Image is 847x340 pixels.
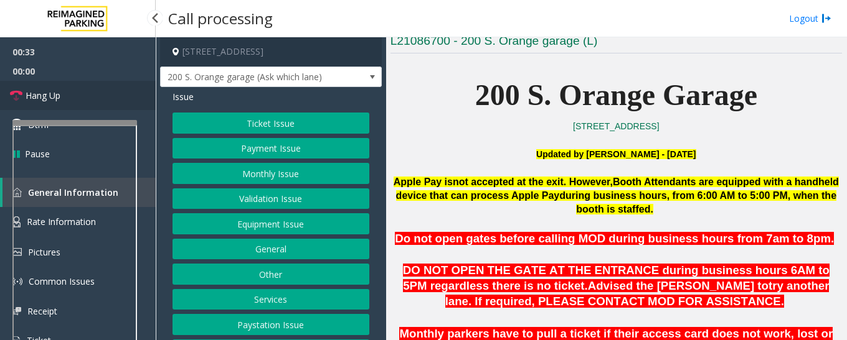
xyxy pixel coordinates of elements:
span: Advised the [PERSON_NAME] to [588,279,769,292]
span: 200 S. Orange Garage [475,78,757,111]
span: Booth Attendants are equipped with a handheld device that can process Apple Pay [396,177,839,201]
span: not accepted at the exit [453,177,564,187]
b: Updated by [PERSON_NAME] - [DATE] [536,149,696,159]
button: Validation Issue [173,188,369,209]
span: Issue [173,90,194,103]
h3: L21086700 - 200 S. Orange garage (L) [390,33,842,53]
a: [STREET_ADDRESS] [573,121,659,131]
span: 200 S. Orange garage (Ask which lane) [161,67,337,87]
button: Ticket Issue [173,113,369,134]
button: Paystation Issue [173,314,369,335]
button: General [173,239,369,260]
span: try another lane. If required, PLEASE CONTACT MOD FOR ASSISTANCE. [445,279,830,308]
button: Other [173,264,369,285]
h3: Call processing [162,3,279,34]
span: Do not open gates before calling MOD during business hours from 7am to 8pm [395,232,831,245]
button: Equipment Issue [173,213,369,234]
button: Payment Issue [173,138,369,159]
h4: [STREET_ADDRESS] [160,37,382,67]
a: General Information [2,178,156,207]
span: . [831,232,834,245]
span: during business hours, from 6:00 AM to 5:00 PM, when the booth is staffed. [559,190,836,214]
span: DO NOT OPEN THE GATE AT THE ENTRANCE during business hours 6AM to 5PM regardless there is no ticket. [403,264,830,292]
button: Services [173,289,369,310]
span: Dtmf [28,118,49,131]
span: . However, [564,177,613,187]
span: Hang Up [26,89,60,102]
button: Monthly Issue [173,163,369,184]
img: logout [821,12,831,25]
span: Apple Pay is [394,177,453,187]
a: Logout [789,12,831,25]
